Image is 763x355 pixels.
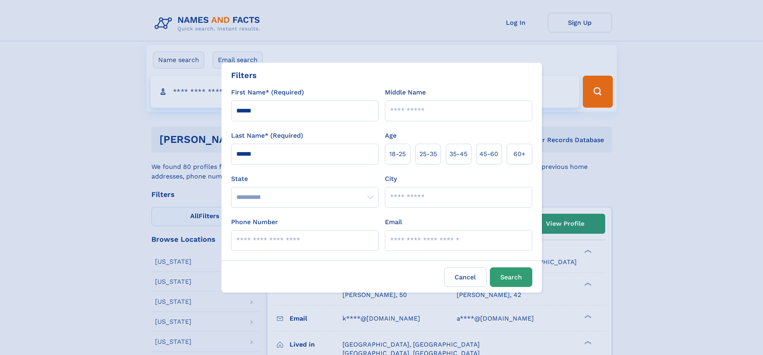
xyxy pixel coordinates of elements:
span: 60+ [513,149,525,159]
span: 18‑25 [389,149,406,159]
label: Last Name* (Required) [231,131,303,140]
label: Middle Name [385,88,426,97]
span: 45‑60 [479,149,498,159]
label: State [231,174,378,184]
label: Email [385,217,402,227]
button: Search [490,267,532,287]
span: 35‑45 [449,149,467,159]
label: City [385,174,397,184]
span: 25‑35 [419,149,437,159]
label: Age [385,131,397,140]
div: Filters [231,69,257,81]
label: Phone Number [231,217,278,227]
label: Cancel [444,267,487,287]
label: First Name* (Required) [231,88,304,97]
